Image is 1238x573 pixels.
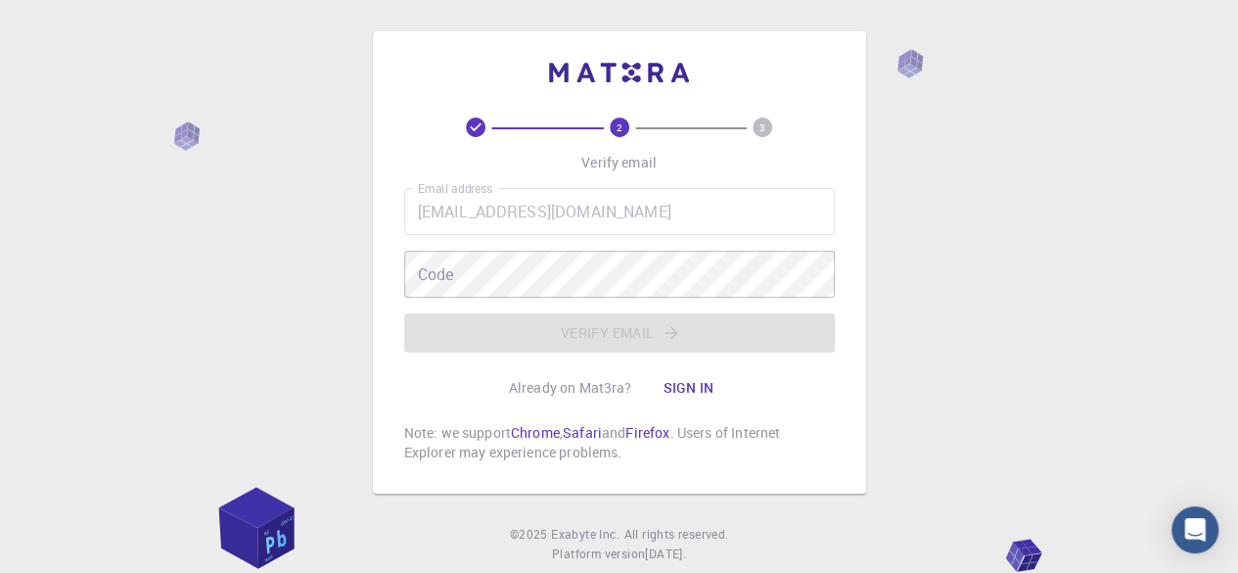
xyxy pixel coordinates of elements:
button: Sign in [647,368,729,407]
p: Note: we support , and . Users of Internet Explorer may experience problems. [404,423,835,462]
p: Verify email [581,153,657,172]
span: © 2025 [510,525,551,545]
span: [DATE] . [645,546,686,561]
text: 2 [617,120,622,134]
span: Platform version [552,545,645,564]
a: Safari [563,423,602,442]
a: Firefox [625,423,669,442]
a: [DATE]. [645,545,686,564]
div: Open Intercom Messenger [1171,506,1218,553]
span: All rights reserved. [623,525,728,545]
p: Already on Mat3ra? [509,378,632,398]
a: Exabyte Inc. [551,525,619,545]
a: Chrome [511,423,560,442]
span: Exabyte Inc. [551,526,619,542]
label: Email address [418,180,492,197]
text: 3 [759,120,765,134]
